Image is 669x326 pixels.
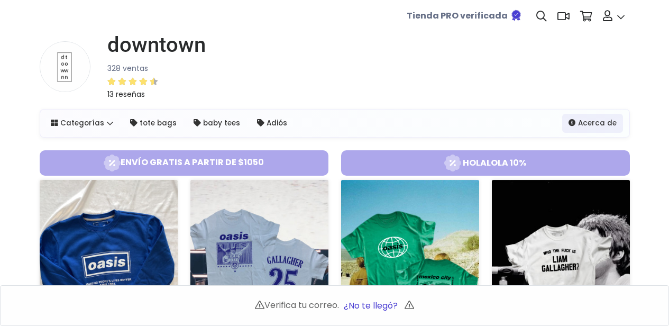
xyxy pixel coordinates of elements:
span: Envío gratis a partir de $1050 [44,155,324,171]
img: small.png [40,41,90,92]
small: 13 reseñas [107,89,145,99]
b: Tienda PRO verificada [407,10,508,22]
a: tote bags [124,114,183,133]
img: Tienda verificada [510,9,523,22]
a: downtown [99,32,206,58]
button: ¿No te llegó? [339,294,402,317]
p: 10% [510,157,526,169]
p: HOLALOLA [463,157,508,169]
a: Acerca de [562,114,623,133]
h1: downtown [107,32,206,58]
a: baby tees [187,114,246,133]
small: 328 ventas [107,63,148,74]
a: 13 reseñas [107,75,206,101]
a: Adiós [251,114,294,133]
a: Categorías [44,114,120,133]
div: 4.62 / 5 [107,75,158,88]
